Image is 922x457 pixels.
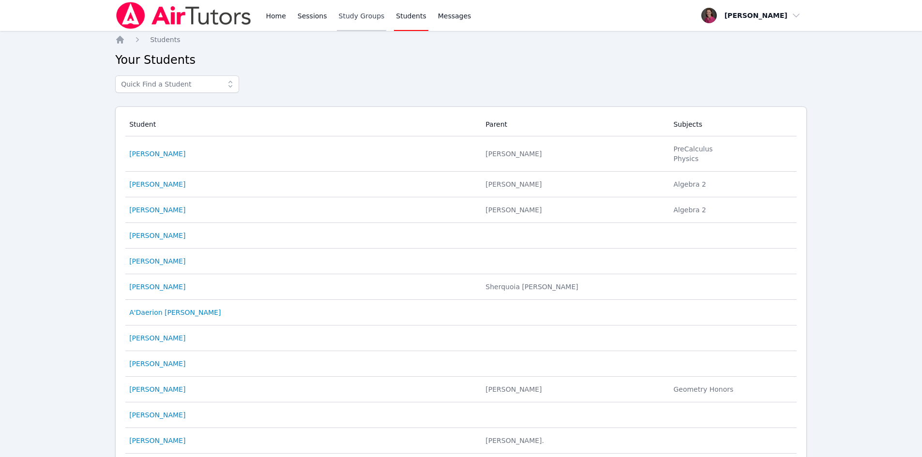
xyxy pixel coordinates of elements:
tr: [PERSON_NAME] [PERSON_NAME]Algebra 2 [125,197,797,223]
tr: A'Daerion [PERSON_NAME] [125,300,797,325]
tr: [PERSON_NAME] [PERSON_NAME]. [125,428,797,454]
a: [PERSON_NAME] [129,436,185,445]
tr: [PERSON_NAME] Sherquoia [PERSON_NAME] [125,274,797,300]
div: [PERSON_NAME] [485,205,662,215]
div: [PERSON_NAME] [485,149,662,159]
th: Student [125,113,480,136]
a: [PERSON_NAME] [129,149,185,159]
th: Parent [480,113,667,136]
tr: [PERSON_NAME] [125,351,797,377]
a: Students [150,35,180,44]
tr: [PERSON_NAME] [PERSON_NAME]Algebra 2 [125,172,797,197]
span: Messages [438,11,471,21]
a: [PERSON_NAME] [129,231,185,240]
span: Students [150,36,180,44]
a: [PERSON_NAME] [129,179,185,189]
div: [PERSON_NAME]. [485,436,662,445]
tr: [PERSON_NAME] [125,223,797,249]
tr: [PERSON_NAME] [125,249,797,274]
div: [PERSON_NAME] [485,384,662,394]
a: [PERSON_NAME] [129,256,185,266]
a: [PERSON_NAME] [129,205,185,215]
a: [PERSON_NAME] [129,282,185,292]
li: Geometry Honors [673,384,790,394]
tr: [PERSON_NAME] [PERSON_NAME]Geometry Honors [125,377,797,402]
div: [PERSON_NAME] [485,179,662,189]
a: [PERSON_NAME] [129,384,185,394]
h2: Your Students [115,52,807,68]
li: Physics [673,154,790,163]
tr: [PERSON_NAME] [125,402,797,428]
th: Subjects [667,113,796,136]
li: Algebra 2 [673,205,790,215]
tr: [PERSON_NAME] [PERSON_NAME]PreCalculusPhysics [125,136,797,172]
a: [PERSON_NAME] [129,359,185,369]
input: Quick Find a Student [115,75,239,93]
a: [PERSON_NAME] [129,333,185,343]
div: Sherquoia [PERSON_NAME] [485,282,662,292]
img: Air Tutors [115,2,252,29]
li: PreCalculus [673,144,790,154]
a: [PERSON_NAME] [129,410,185,420]
a: A'Daerion [PERSON_NAME] [129,308,221,317]
li: Algebra 2 [673,179,790,189]
nav: Breadcrumb [115,35,807,44]
tr: [PERSON_NAME] [125,325,797,351]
